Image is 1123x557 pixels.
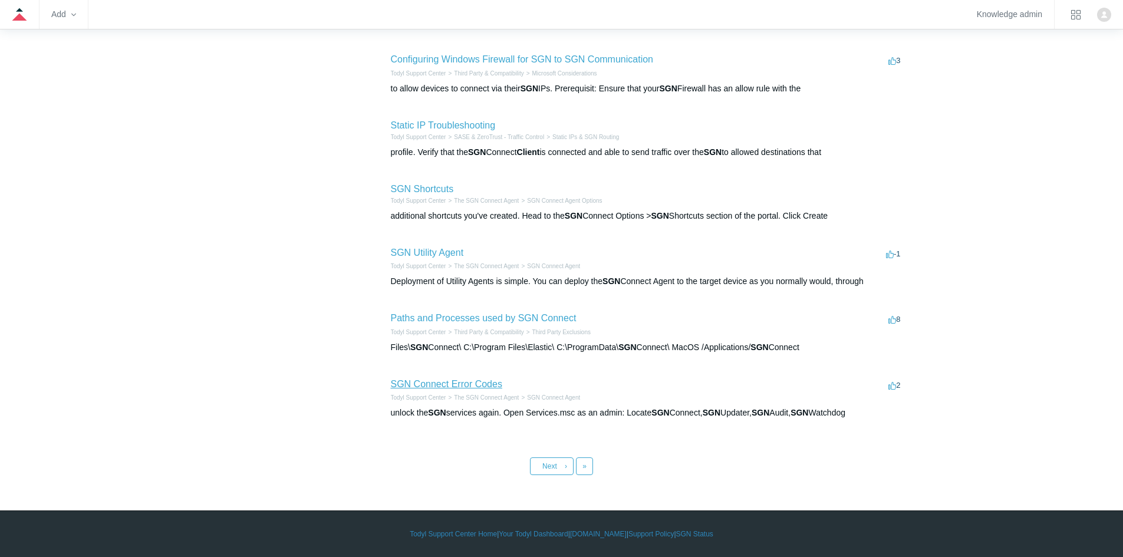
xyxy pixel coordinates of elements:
[391,263,446,269] a: Todyl Support Center
[791,408,808,417] em: SGN
[391,184,454,194] a: SGN Shortcuts
[618,342,636,352] em: SGN
[391,341,904,354] div: Files\ Connect\ C:\Program Files\Elastic\ C:\ProgramData\ Connect\ MacOS /Applications/ Connect
[454,329,523,335] a: Third Party & Compatibility
[530,457,574,475] a: Next
[391,393,446,402] li: Todyl Support Center
[391,210,904,222] div: additional shortcuts you've created. Head to the Connect Options > Shortcuts section of the porta...
[519,393,580,402] li: SGN Connect Agent
[1097,8,1111,22] img: user avatar
[446,69,523,78] li: Third Party & Compatibility
[582,462,587,470] span: »
[703,408,720,417] em: SGN
[888,315,900,324] span: 8
[527,263,580,269] a: SGN Connect Agent
[517,147,540,157] em: Client
[391,54,653,64] a: Configuring Windows Firewall for SGN to SGN Communication
[532,70,597,77] a: Microsoft Considerations
[521,84,538,93] em: SGN
[391,197,446,204] a: Todyl Support Center
[752,408,769,417] em: SGN
[750,342,768,352] em: SGN
[391,120,496,130] a: Static IP Troubleshooting
[527,197,602,204] a: SGN Connect Agent Options
[886,249,901,258] span: -1
[391,379,502,389] a: SGN Connect Error Codes
[544,133,619,141] li: Static IPs & SGN Routing
[519,262,580,271] li: SGN Connect Agent
[51,11,76,18] zd-hc-trigger: Add
[499,529,568,539] a: Your Todyl Dashboard
[391,196,446,205] li: Todyl Support Center
[428,408,446,417] em: SGN
[468,147,486,157] em: SGN
[676,529,713,539] a: SGN Status
[446,133,544,141] li: SASE & ZeroTrust - Traffic Control
[524,328,591,337] li: Third Party Exclusions
[391,262,446,271] li: Todyl Support Center
[391,146,904,159] div: profile. Verify that the Connect is connected and able to send traffic over the to allowed destin...
[552,134,619,140] a: Static IPs & SGN Routing
[454,70,523,77] a: Third Party & Compatibility
[519,196,602,205] li: SGN Connect Agent Options
[660,84,677,93] em: SGN
[391,83,904,95] div: to allow devices to connect via their IPs. Prerequisit: Ensure that your Firewall has an allow ru...
[651,408,669,417] em: SGN
[446,393,519,402] li: The SGN Connect Agent
[565,211,582,220] em: SGN
[391,275,904,288] div: Deployment of Utility Agents is simple. You can deploy the Connect Agent to the target device as ...
[454,134,544,140] a: SASE & ZeroTrust - Traffic Control
[527,394,580,401] a: SGN Connect Agent
[391,407,904,419] div: unlock the services again. Open Services.msc as an admin: Locate Connect, Updater, Audit, Watchdog
[454,197,519,204] a: The SGN Connect Agent
[532,329,591,335] a: Third Party Exclusions
[410,342,428,352] em: SGN
[446,196,519,205] li: The SGN Connect Agent
[391,329,446,335] a: Todyl Support Center
[454,263,519,269] a: The SGN Connect Agent
[888,56,900,65] span: 3
[391,248,464,258] a: SGN Utility Agent
[446,262,519,271] li: The SGN Connect Agent
[628,529,674,539] a: Support Policy
[391,134,446,140] a: Todyl Support Center
[220,529,904,539] div: | | | |
[651,211,669,220] em: SGN
[391,133,446,141] li: Todyl Support Center
[391,69,446,78] li: Todyl Support Center
[542,462,557,470] span: Next
[410,529,497,539] a: Todyl Support Center Home
[570,529,627,539] a: [DOMAIN_NAME]
[454,394,519,401] a: The SGN Connect Agent
[1097,8,1111,22] zd-hc-trigger: Click your profile icon to open the profile menu
[446,328,523,337] li: Third Party & Compatibility
[391,394,446,401] a: Todyl Support Center
[391,328,446,337] li: Todyl Support Center
[391,313,577,323] a: Paths and Processes used by SGN Connect
[524,69,597,78] li: Microsoft Considerations
[977,11,1042,18] a: Knowledge admin
[704,147,722,157] em: SGN
[602,276,620,286] em: SGN
[565,462,567,470] span: ›
[888,381,900,390] span: 2
[391,70,446,77] a: Todyl Support Center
